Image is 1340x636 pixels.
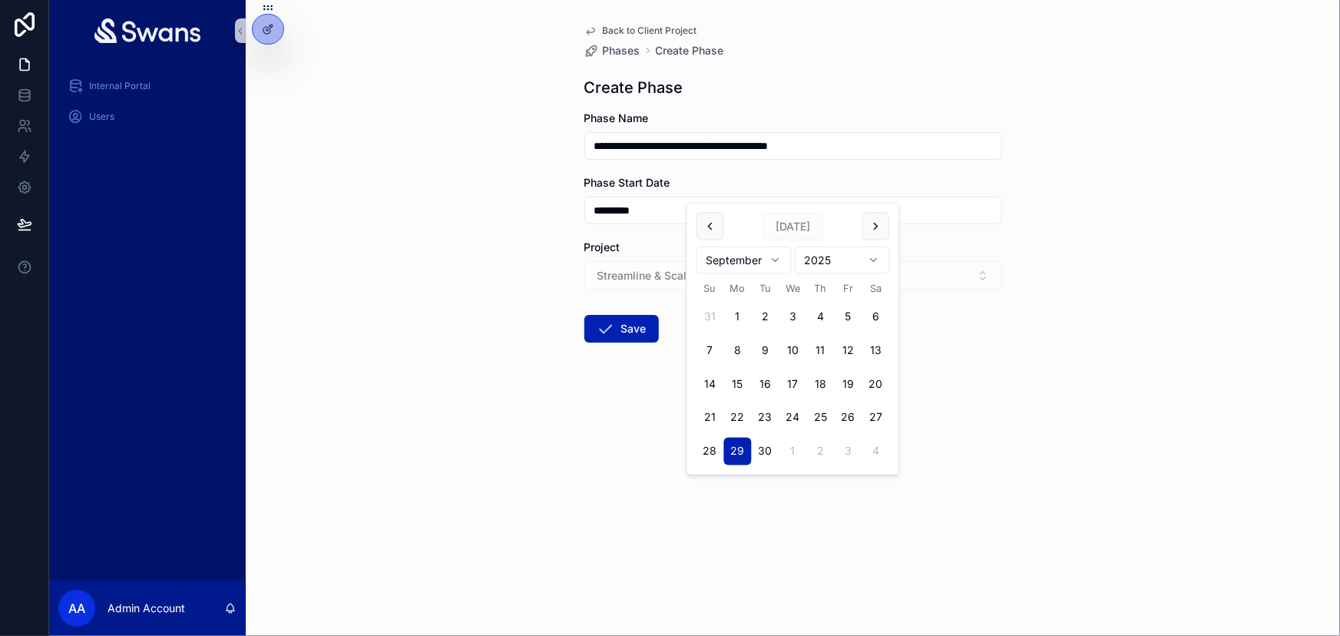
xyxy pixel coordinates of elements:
[724,438,752,465] button: Today, Monday, September 29th, 2025, selected
[752,404,779,432] button: Tuesday, September 23rd, 2025
[94,18,201,43] img: App logo
[584,240,620,253] span: Project
[49,61,246,151] div: scrollable content
[584,25,697,37] a: Back to Client Project
[68,599,85,618] span: AA
[752,280,779,296] th: Tuesday
[779,336,807,364] button: Wednesday, September 10th, 2025
[862,303,890,330] button: Saturday, September 6th, 2025
[752,438,779,465] button: Tuesday, September 30th, 2025
[835,303,862,330] button: Friday, September 5th, 2025
[108,601,185,616] p: Admin Account
[724,404,752,432] button: Monday, September 22nd, 2025
[807,370,835,398] button: Thursday, September 18th, 2025
[779,404,807,432] button: Wednesday, September 24th, 2025
[862,336,890,364] button: Saturday, September 13th, 2025
[807,438,835,465] button: Thursday, October 2nd, 2025
[835,336,862,364] button: Friday, September 12th, 2025
[696,336,724,364] button: Sunday, September 7th, 2025
[807,404,835,432] button: Thursday, September 25th, 2025
[696,404,724,432] button: Sunday, September 21st, 2025
[779,303,807,330] button: Wednesday, September 3rd, 2025
[696,280,890,465] table: September 2025
[862,370,890,398] button: Saturday, September 20th, 2025
[696,303,724,330] button: Sunday, August 31st, 2025
[835,280,862,296] th: Friday
[807,280,835,296] th: Thursday
[779,438,807,465] button: Wednesday, October 1st, 2025
[89,80,151,92] span: Internal Portal
[584,77,683,98] h1: Create Phase
[696,280,724,296] th: Sunday
[584,315,659,343] button: Save
[724,336,752,364] button: Monday, September 8th, 2025
[807,336,835,364] button: Thursday, September 11th, 2025
[807,303,835,330] button: Thursday, September 4th, 2025
[752,370,779,398] button: Tuesday, September 16th, 2025
[752,336,779,364] button: Tuesday, September 9th, 2025
[696,370,724,398] button: Sunday, September 14th, 2025
[835,404,862,432] button: Friday, September 26th, 2025
[862,404,890,432] button: Saturday, September 27th, 2025
[696,438,724,465] button: Sunday, September 28th, 2025
[89,111,114,123] span: Users
[603,25,697,37] span: Back to Client Project
[835,370,862,398] button: Friday, September 19th, 2025
[656,43,724,58] a: Create Phase
[584,43,640,58] a: Phases
[603,43,640,58] span: Phases
[862,280,890,296] th: Saturday
[752,303,779,330] button: Tuesday, September 2nd, 2025
[58,103,237,131] a: Users
[835,438,862,465] button: Friday, October 3rd, 2025
[779,280,807,296] th: Wednesday
[584,111,649,124] span: Phase Name
[58,72,237,100] a: Internal Portal
[779,370,807,398] button: Wednesday, September 17th, 2025
[724,370,752,398] button: Monday, September 15th, 2025
[724,303,752,330] button: Monday, September 1st, 2025
[862,438,890,465] button: Saturday, October 4th, 2025
[724,280,752,296] th: Monday
[584,176,670,189] span: Phase Start Date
